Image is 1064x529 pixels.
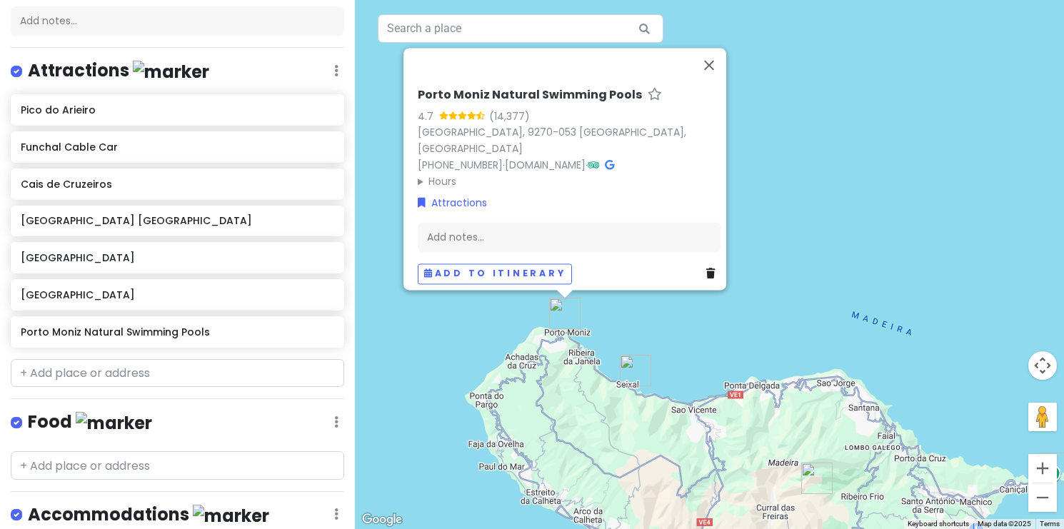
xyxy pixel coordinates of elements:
[28,59,209,83] h4: Attractions
[11,6,344,36] div: Add notes...
[21,251,333,264] h6: [GEOGRAPHIC_DATA]
[1028,351,1057,380] button: Map camera controls
[418,88,642,103] h6: Porto Moniz Natural Swimming Pools
[801,463,833,494] div: Pico do Arieiro
[11,359,344,388] input: + Add place or address
[418,173,721,189] summary: Hours
[358,510,406,529] img: Google
[1028,403,1057,431] button: Drag Pegman onto the map to open Street View
[1028,483,1057,512] button: Zoom out
[418,263,572,284] button: Add to itinerary
[418,195,487,211] a: Attractions
[978,520,1031,528] span: Map data ©2025
[505,158,586,172] a: [DOMAIN_NAME]
[21,104,333,116] h6: Pico do Arieiro
[549,298,581,329] div: Porto Moniz Natural Swimming Pools
[418,109,439,124] div: 4.7
[706,266,721,281] a: Delete place
[28,410,152,434] h4: Food
[588,160,599,170] i: Tripadvisor
[1028,454,1057,483] button: Zoom in
[76,412,152,434] img: marker
[418,125,686,156] a: [GEOGRAPHIC_DATA], 9270-053 [GEOGRAPHIC_DATA], [GEOGRAPHIC_DATA]
[418,158,503,172] a: [PHONE_NUMBER]
[908,519,969,529] button: Keyboard shortcuts
[21,288,333,301] h6: [GEOGRAPHIC_DATA]
[21,326,333,338] h6: Porto Moniz Natural Swimming Pools
[11,451,344,480] input: + Add place or address
[358,510,406,529] a: Open this area in Google Maps (opens a new window)
[21,214,333,227] h6: [GEOGRAPHIC_DATA] [GEOGRAPHIC_DATA]
[21,141,333,153] h6: Funchal Cable Car
[28,503,269,527] h4: Accommodations
[21,178,333,191] h6: Cais de Cruzeiros
[193,505,269,527] img: marker
[1040,520,1060,528] a: Terms (opens in new tab)
[133,61,209,83] img: marker
[378,14,663,43] input: Search a place
[648,88,662,103] a: Star place
[620,355,651,386] div: Praia do Porto do Seixal
[605,160,614,170] i: Google Maps
[489,109,530,124] div: (14,377)
[418,88,721,189] div: · ·
[418,222,721,252] div: Add notes...
[692,48,726,82] button: Close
